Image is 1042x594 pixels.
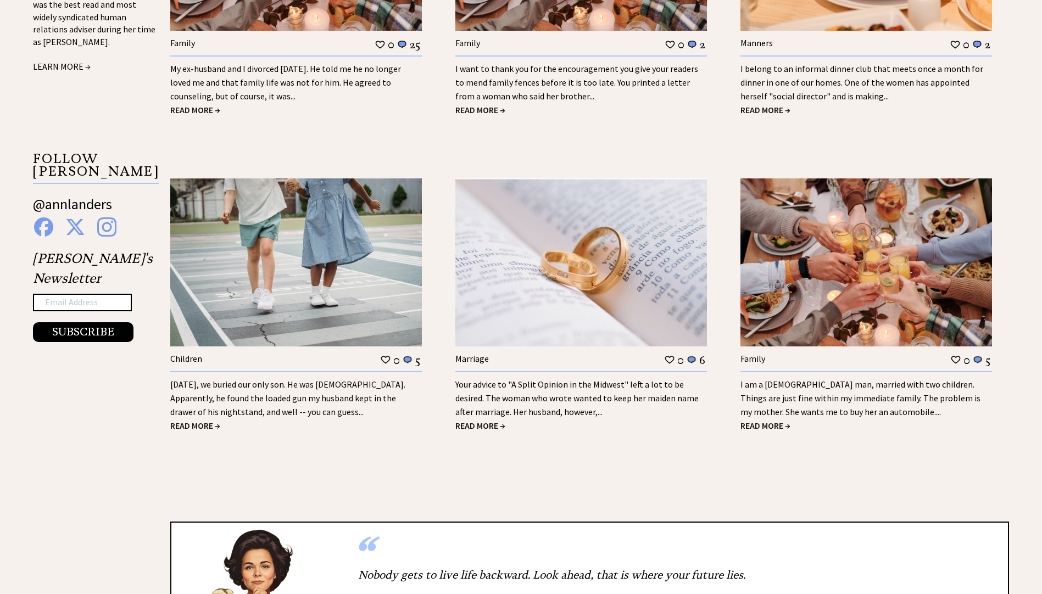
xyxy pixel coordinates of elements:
img: family.jpg [740,178,992,346]
a: READ MORE → [740,420,790,431]
div: Nobody gets to live life backward. Look ahead, that is where your future lies. [353,561,991,589]
a: LEARN MORE → [33,61,91,72]
button: SUBSCRIBE [33,322,133,342]
a: Your advice to "A Split Opinion in the Midwest" left a lot to be desired. The woman who wrote wan... [455,379,699,417]
img: instagram%20blue.png [97,217,116,237]
a: I belong to an informal dinner club that meets once a month for dinner in one of our homes. One o... [740,63,983,102]
a: READ MORE → [170,104,220,115]
div: “ [353,550,991,561]
img: heart_outline%201.png [665,40,676,50]
td: 5 [985,353,991,367]
img: message_round%201.png [397,40,408,49]
td: 0 [677,353,684,367]
a: I am a [DEMOGRAPHIC_DATA] man, married with two children. Things are just fine within my immediat... [740,379,980,417]
a: [DATE], we buried our only son. He was [DEMOGRAPHIC_DATA]. Apparently, he found the loaded gun my... [170,379,405,417]
a: Family [740,353,765,364]
td: 25 [409,37,421,52]
td: 0 [387,37,395,52]
td: 2 [984,37,991,52]
img: message_round%201.png [972,40,983,49]
a: My ex-husband and I divorced [DATE]. He told me he no longer loved me and that family life was no... [170,63,401,102]
a: READ MORE → [170,420,220,431]
img: message_round%201.png [972,355,983,365]
img: heart_outline%201.png [950,355,961,365]
a: READ MORE → [455,104,505,115]
a: READ MORE → [455,420,505,431]
img: message_round%201.png [687,40,698,49]
td: 0 [677,37,685,52]
td: 2 [699,37,706,52]
a: Family [455,37,480,48]
a: @annlanders [33,195,112,224]
img: heart_outline%201.png [664,355,675,365]
img: message_round%201.png [402,355,413,365]
input: Email Address [33,294,132,311]
a: Children [170,353,202,364]
img: marriage.jpg [455,178,707,346]
img: facebook%20blue.png [34,217,53,237]
img: heart_outline%201.png [375,40,386,50]
td: 0 [963,353,971,367]
td: 5 [415,353,421,367]
a: I want to thank you for the encouragement you give your readers to mend family fences before it i... [455,63,698,102]
img: x%20blue.png [65,217,85,237]
td: 0 [393,353,400,367]
td: 0 [962,37,970,52]
p: FOLLOW [PERSON_NAME] [33,153,159,184]
img: children.jpg [170,178,422,346]
img: message_round%201.png [686,355,697,365]
a: Marriage [455,353,489,364]
img: heart_outline%201.png [380,355,391,365]
div: [PERSON_NAME]'s Newsletter [33,249,153,342]
td: 6 [699,353,706,367]
a: Manners [740,37,773,48]
img: heart_outline%201.png [950,40,961,50]
a: Family [170,37,195,48]
a: READ MORE → [740,104,790,115]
